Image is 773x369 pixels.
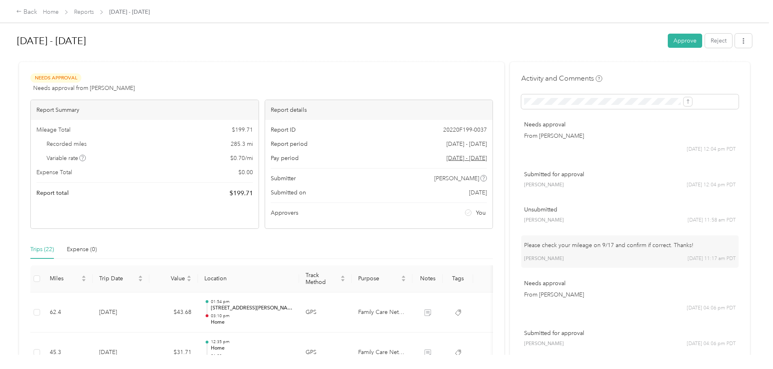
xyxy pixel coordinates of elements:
span: Purpose [358,275,399,282]
p: Home [211,319,293,326]
td: 62.4 [43,292,93,333]
span: caret-down [187,278,191,283]
button: Approve [668,34,702,48]
span: 20220F199-0037 [443,126,487,134]
a: Home [43,9,59,15]
span: $ 199.71 [232,126,253,134]
span: [DATE] - [DATE] [109,8,150,16]
p: Unsubmitted [524,205,736,214]
p: [STREET_ADDRESS][PERSON_NAME] [211,305,293,312]
p: 03:10 pm [211,313,293,319]
p: Home [211,345,293,352]
p: Submitted for approval [524,170,736,179]
span: [PERSON_NAME] [524,340,564,348]
span: Submitter [271,174,296,183]
span: Needs Approval [30,73,81,83]
span: Variable rate [47,154,86,162]
span: [PERSON_NAME] [434,174,479,183]
p: Needs approval [524,120,736,129]
span: You [476,209,486,217]
span: [DATE] 04:06 pm PDT [687,305,736,312]
span: caret-down [138,278,143,283]
td: [DATE] [93,292,149,333]
span: [DATE] [469,188,487,197]
p: 12:35 pm [211,339,293,345]
span: [DATE] - [DATE] [446,140,487,148]
th: Purpose [352,265,412,292]
span: Mileage Total [36,126,70,134]
div: Report Summary [31,100,259,120]
p: Please check your mileage on 9/17 and confirm if correct. Thanks! [524,241,736,250]
div: Report details [265,100,493,120]
th: Trip Date [93,265,149,292]
span: caret-up [340,274,345,279]
span: caret-down [340,278,345,283]
span: [DATE] 11:58 am PDT [688,217,736,224]
a: Reports [74,9,94,15]
span: [DATE] 11:17 am PDT [688,255,736,262]
p: Submitted for approval [524,329,736,337]
div: Back [16,7,37,17]
td: GPS [299,292,352,333]
th: Notes [412,265,443,292]
span: caret-up [81,274,86,279]
span: caret-down [401,278,406,283]
p: From [PERSON_NAME] [524,290,736,299]
span: Needs approval from [PERSON_NAME] [33,84,135,92]
span: Trip Date [99,275,136,282]
span: Value [156,275,185,282]
span: Submitted on [271,188,306,197]
span: Report total [36,189,69,197]
th: Tags [443,265,473,292]
span: Track Method [306,272,339,286]
p: Needs approval [524,279,736,288]
th: Location [198,265,299,292]
span: caret-up [187,274,191,279]
span: $ 199.71 [229,188,253,198]
span: Go to pay period [446,154,487,162]
span: Pay period [271,154,299,162]
span: Report ID [271,126,296,134]
span: Expense Total [36,168,72,177]
span: [DATE] 12:04 pm PDT [687,181,736,189]
span: caret-up [401,274,406,279]
p: 01:28 pm [211,353,293,359]
span: caret-down [81,278,86,283]
span: [PERSON_NAME] [524,255,564,262]
td: Family Care Network [352,292,412,333]
td: $43.68 [149,292,198,333]
span: Recorded miles [47,140,87,148]
h1: Sep 15 - 28, 2025 [17,31,662,51]
span: Miles [50,275,80,282]
span: 285.3 mi [231,140,253,148]
iframe: Everlance-gr Chat Button Frame [728,324,773,369]
th: Value [149,265,198,292]
span: [PERSON_NAME] [524,181,564,189]
th: Miles [43,265,93,292]
p: 01:54 pm [211,299,293,305]
span: [PERSON_NAME] [524,217,564,224]
th: Track Method [299,265,352,292]
p: From [PERSON_NAME] [524,132,736,140]
span: [DATE] 12:04 pm PDT [687,146,736,153]
span: $ 0.70 / mi [230,154,253,162]
div: Trips (22) [30,245,54,254]
span: [DATE] 04:06 pm PDT [687,340,736,348]
span: Approvers [271,209,298,217]
div: Expense (0) [67,245,97,254]
h4: Activity and Comments [521,73,602,83]
span: $ 0.00 [238,168,253,177]
span: Report period [271,140,308,148]
button: Reject [705,34,732,48]
span: caret-up [138,274,143,279]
